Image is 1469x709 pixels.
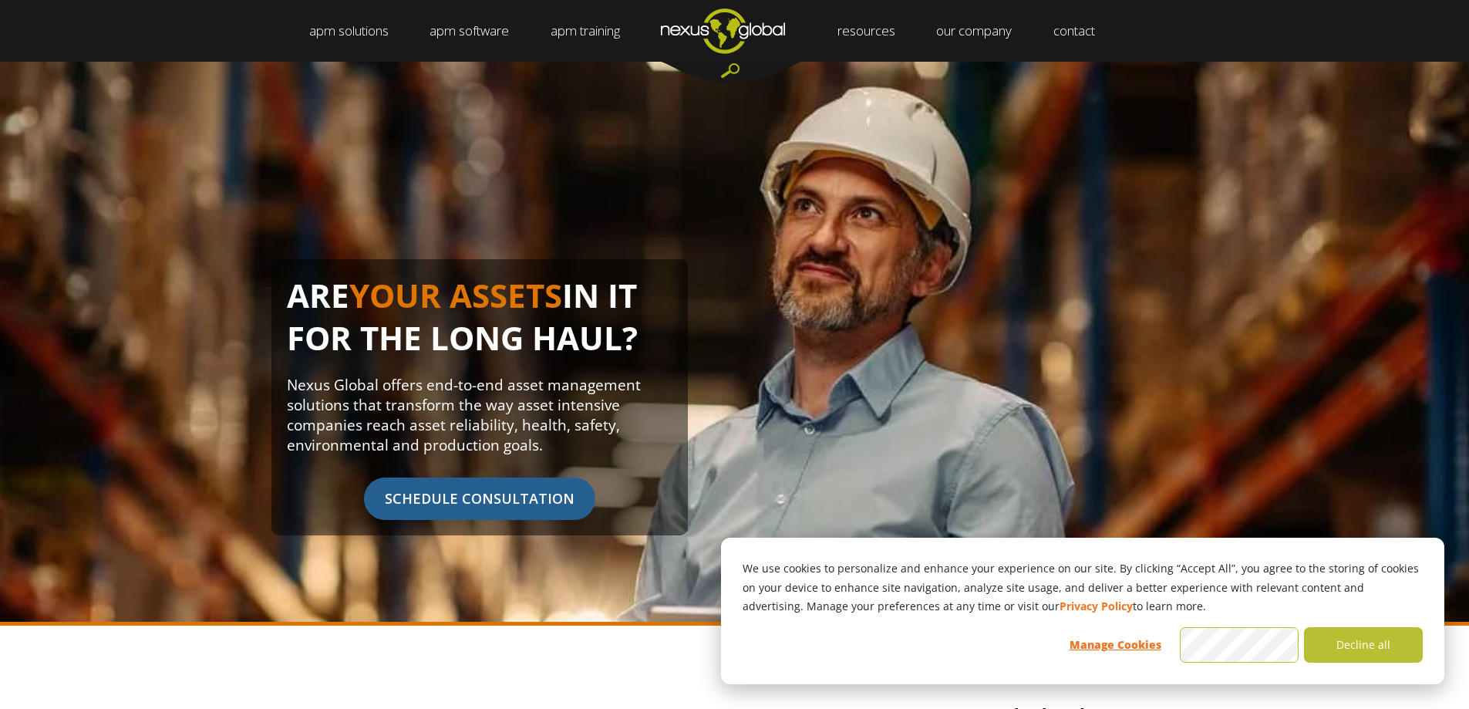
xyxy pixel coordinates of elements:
span: SCHEDULE CONSULTATION [364,478,595,520]
h1: ARE IN IT FOR THE LONG HAUL? [287,275,672,375]
button: Manage Cookies [1056,627,1174,663]
div: Cookie banner [721,538,1444,684]
p: Nexus Global offers end-to-end asset management solutions that transform the way asset intensive ... [287,375,672,455]
button: Accept all [1180,627,1299,663]
p: We use cookies to personalize and enhance your experience on our site. By clicking “Accept All”, ... [743,559,1423,616]
span: YOUR ASSETS [349,273,562,317]
a: Privacy Policy [1060,597,1133,616]
button: Decline all [1304,627,1423,663]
